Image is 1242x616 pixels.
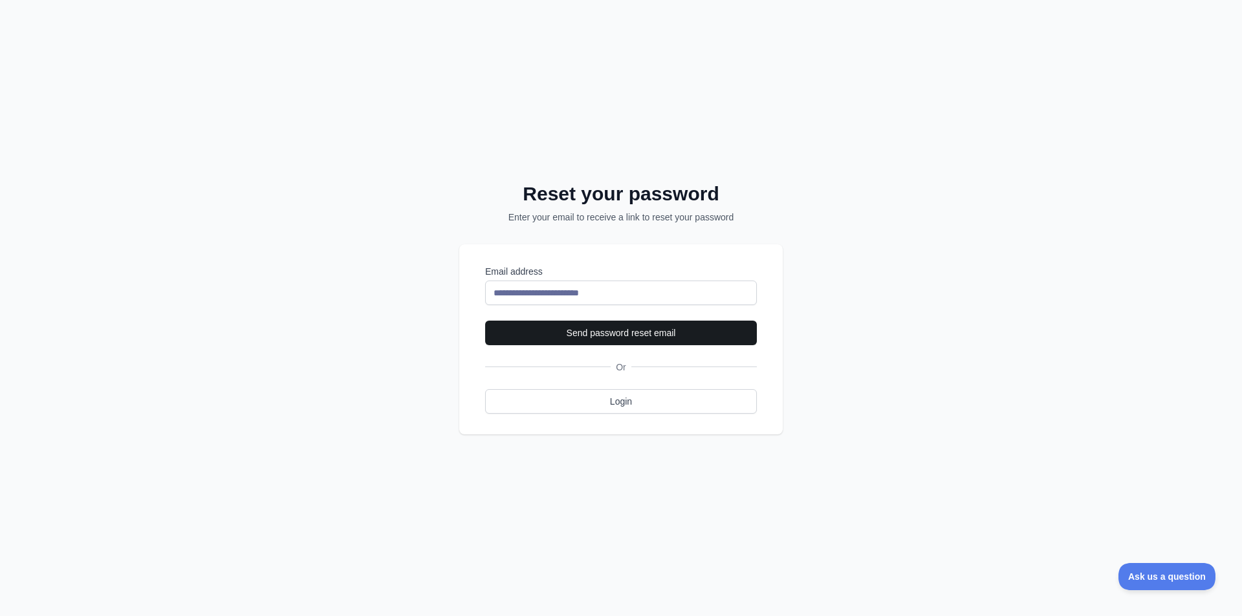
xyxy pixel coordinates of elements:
[485,265,757,278] label: Email address
[476,211,766,224] p: Enter your email to receive a link to reset your password
[476,182,766,206] h2: Reset your password
[1118,563,1216,590] iframe: Toggle Customer Support
[485,321,757,345] button: Send password reset email
[485,389,757,414] a: Login
[611,361,631,374] span: Or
